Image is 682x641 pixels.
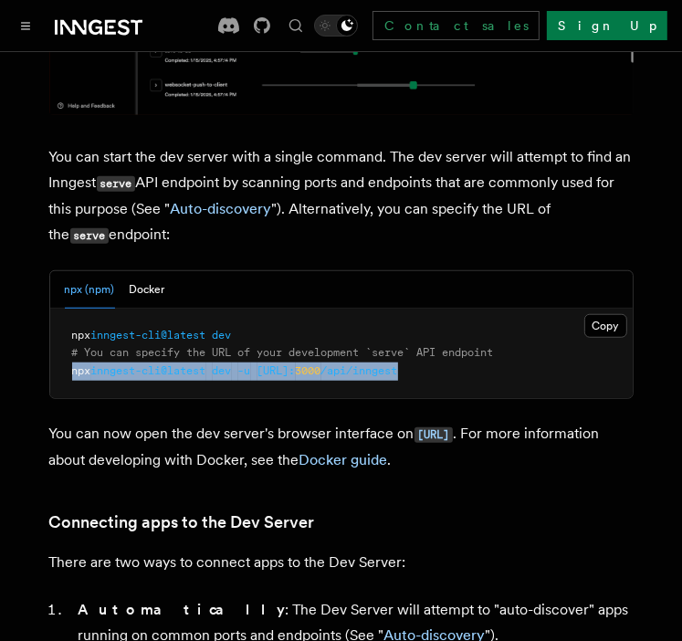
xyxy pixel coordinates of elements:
[238,364,251,377] span: -u
[72,364,91,377] span: npx
[91,364,206,377] span: inngest-cli@latest
[285,15,307,37] button: Find something...
[97,176,135,192] code: serve
[79,601,286,618] strong: Automatically
[70,228,109,244] code: serve
[372,11,540,40] a: Contact sales
[49,144,634,248] p: You can start the dev server with a single command. The dev server will attempt to find an Innges...
[15,15,37,37] button: Toggle navigation
[584,314,627,338] button: Copy
[72,346,494,359] span: # You can specify the URL of your development `serve` API endpoint
[321,364,398,377] span: /api/inngest
[65,271,115,309] button: npx (npm)
[91,329,206,342] span: inngest-cli@latest
[547,11,667,40] a: Sign Up
[213,364,232,377] span: dev
[130,271,165,309] button: Docker
[257,364,296,377] span: [URL]:
[414,427,453,443] code: [URL]
[296,364,321,377] span: 3000
[49,510,315,535] a: Connecting apps to the Dev Server
[49,550,634,575] p: There are two ways to connect apps to the Dev Server:
[314,15,358,37] button: Toggle dark mode
[213,329,232,342] span: dev
[72,329,91,342] span: npx
[414,425,453,442] a: [URL]
[49,421,634,473] p: You can now open the dev server's browser interface on . For more information about developing wi...
[171,200,272,217] a: Auto-discovery
[299,451,388,468] a: Docker guide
